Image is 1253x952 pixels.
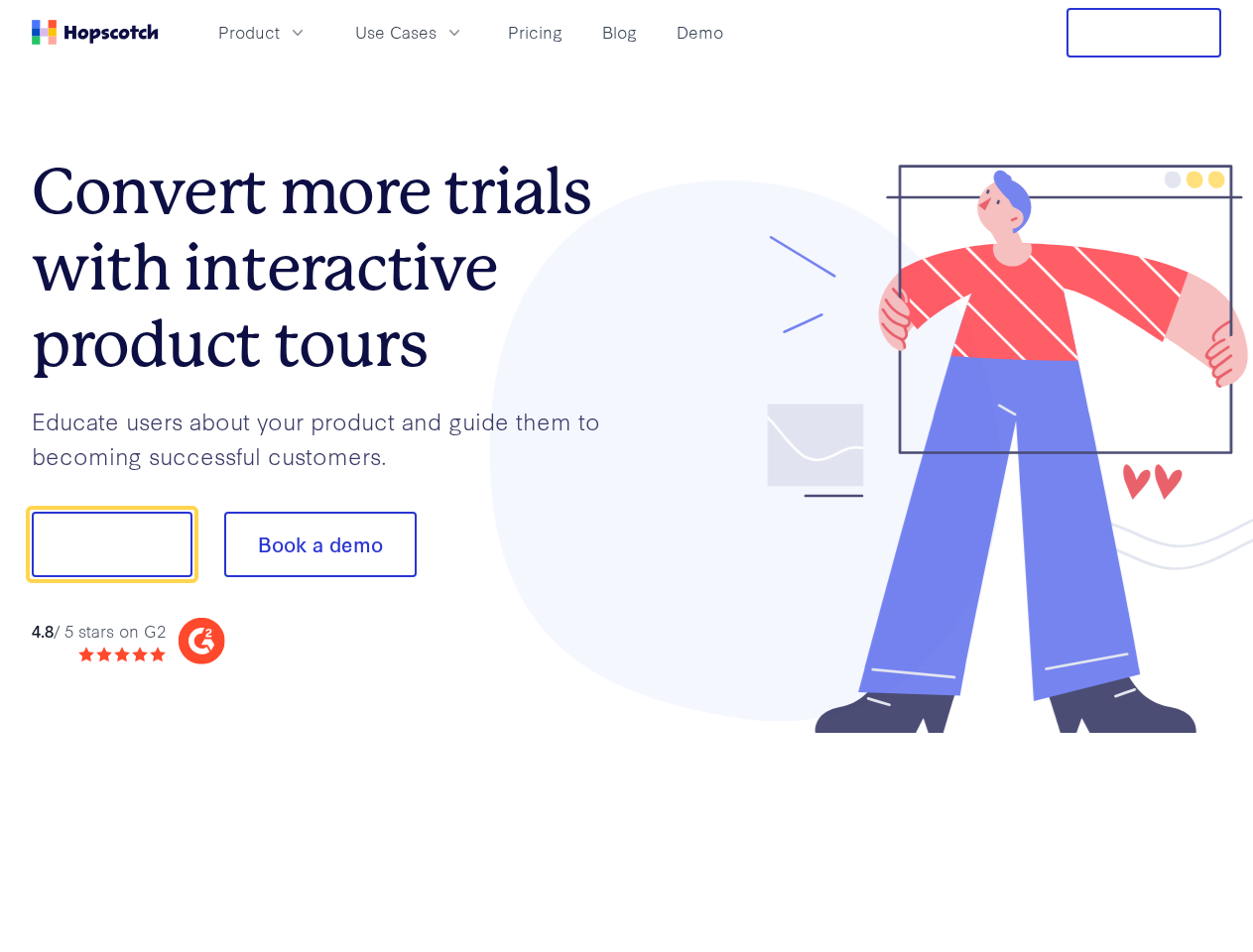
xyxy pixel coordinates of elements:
a: Blog [594,16,645,49]
span: Product [218,20,280,45]
h1: Convert more trials with interactive product tours [32,154,627,382]
span: Use Cases [355,20,437,45]
button: Free Trial [1066,8,1221,58]
a: Home [32,20,159,45]
p: Educate users about your product and guide them to becoming successful customers. [32,404,627,472]
strong: 4.8 [32,619,54,642]
button: Use Cases [343,16,476,49]
button: Book a demo [224,512,417,577]
div: / 5 stars on G2 [32,619,166,644]
a: Demo [669,16,731,49]
a: Pricing [500,16,570,49]
button: Product [206,16,319,49]
button: Show me! [32,512,192,577]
